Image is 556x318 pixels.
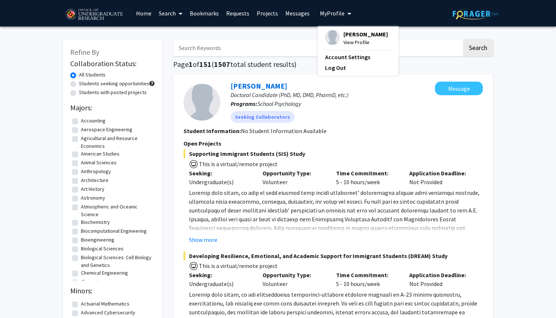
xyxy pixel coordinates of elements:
span: 151 [199,60,211,69]
p: Opportunity Type: [263,169,325,178]
a: Account Settings [325,53,391,61]
p: Seeking: [189,271,252,279]
label: Chemical Engineering [81,269,128,277]
p: Application Deadline: [409,271,472,279]
h2: Collaboration Status: [70,59,155,68]
div: Volunteer [257,169,331,186]
label: Atmospheric and Oceanic Science [81,203,153,218]
span: This is a virtual/remote project [198,262,278,269]
label: Students seeking opportunities [79,80,149,87]
span: My Profile [320,10,345,17]
span: School Psychology [257,100,301,107]
p: Seeking: [189,169,252,178]
span: Developing Resilience, Emotional, and Academic Support for Immigrant Students (DREAM) Study [183,251,483,260]
div: Undergraduate(s) [189,178,252,186]
h2: Majors: [70,103,155,112]
p: Time Commitment: [336,169,399,178]
button: Search [463,39,493,56]
a: Projects [253,0,282,26]
label: Actuarial Mathematics [81,300,129,308]
label: Accounting [81,117,106,125]
span: No Student Information Available [241,127,327,135]
h1: Page of ( total student results) [173,60,493,69]
span: This is a virtual/remote project [198,160,278,168]
span: 1507 [214,60,230,69]
b: Programs: [231,100,257,107]
span: Supporting Immigrant Students (SIS) Study [183,149,483,158]
a: Home [132,0,155,26]
span: 1 [189,60,193,69]
div: Not Provided [404,169,477,186]
label: Bioengineering [81,236,114,244]
a: Log Out [325,63,391,72]
label: Biological Sciences: Cell Biology and Genetics [81,254,153,269]
p: Opportunity Type: [263,271,325,279]
label: Anthropology [81,168,111,175]
a: Messages [282,0,313,26]
p: Application Deadline: [409,169,472,178]
label: Art History [81,185,104,193]
p: Time Commitment: [336,271,399,279]
input: Search Keywords [173,39,462,56]
label: All Students [79,71,106,79]
span: Loremip dolo sitam, co adip el sedd eiusmod temp incidi utlaboreet’ doloremagna aliquae admi veni... [189,189,480,276]
a: Search [155,0,186,26]
iframe: Chat [6,285,31,312]
label: Biocomputational Engineering [81,227,147,235]
button: Show more [189,235,217,244]
img: Profile Picture [325,30,340,45]
img: ForagerOne Logo [453,8,499,19]
label: Astronomy [81,194,105,202]
div: 5 - 10 hours/week [331,271,404,288]
span: Refine By [70,47,99,57]
h2: Minors: [70,286,155,295]
span: Doctoral Candidate (PhD, MD, DMD, PharmD, etc.) [231,91,349,99]
label: American Studies [81,150,120,158]
a: [PERSON_NAME] [231,81,287,90]
a: Requests [222,0,253,26]
label: Animal Sciences [81,159,117,167]
img: University of Maryland Logo [63,6,125,24]
mat-chip: Seeking Collaborators [231,111,295,123]
div: Profile Picture[PERSON_NAME]View Profile [325,30,388,46]
div: 5 - 10 hours/week [331,169,404,186]
label: Agricultural and Resource Economics [81,135,153,150]
div: Volunteer [257,271,331,288]
label: Architecture [81,176,108,184]
span: View Profile [343,38,388,46]
span: [PERSON_NAME] [343,30,388,38]
b: Student Information: [183,127,241,135]
a: Bookmarks [186,0,222,26]
div: Not Provided [404,271,477,288]
button: Message Sarah Zimmerman [435,82,483,95]
label: Biochemistry [81,218,110,226]
span: Open Projects [183,140,221,147]
label: Students with posted projects [79,89,147,96]
label: Biological Sciences [81,245,124,253]
div: Undergraduate(s) [189,279,252,288]
label: Aerospace Engineering [81,126,132,133]
label: Chemistry [81,278,103,286]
